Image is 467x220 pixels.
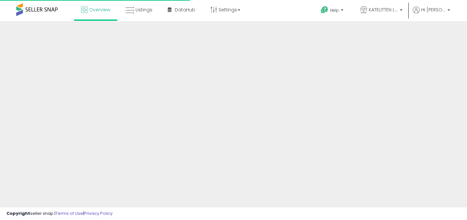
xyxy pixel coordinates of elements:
a: Terms of Use [55,210,83,216]
div: seller snap | | [6,211,113,217]
span: DataHub [175,6,195,13]
i: Get Help [320,6,329,14]
a: Help [316,1,350,21]
a: Hi [PERSON_NAME] [413,6,450,21]
strong: Copyright [6,210,30,216]
span: Hi [PERSON_NAME] [421,6,446,13]
a: Privacy Policy [84,210,113,216]
span: KATELITTEN LLC [369,6,398,13]
span: Listings [136,6,152,13]
span: Help [330,7,339,13]
span: Overview [89,6,110,13]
